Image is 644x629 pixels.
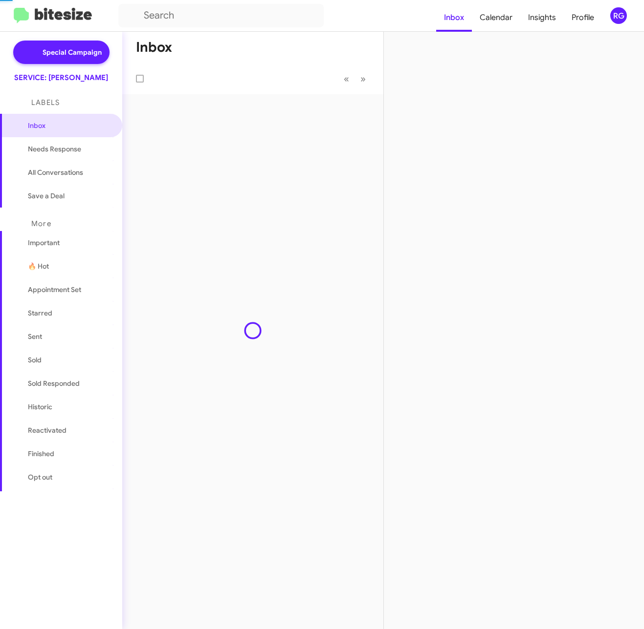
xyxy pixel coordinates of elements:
[28,402,52,412] span: Historic
[28,121,111,130] span: Inbox
[338,69,355,89] button: Previous
[602,7,633,24] button: RG
[28,449,54,459] span: Finished
[28,285,81,294] span: Appointment Set
[136,40,172,55] h1: Inbox
[564,3,602,32] a: Profile
[28,308,52,318] span: Starred
[31,98,60,107] span: Labels
[28,425,67,435] span: Reactivated
[338,69,372,89] nav: Page navigation example
[28,191,65,201] span: Save a Deal
[43,47,102,57] span: Special Campaign
[14,73,108,83] div: SERVICE: [PERSON_NAME]
[28,355,42,365] span: Sold
[28,168,83,177] span: All Conversations
[520,3,564,32] a: Insights
[360,73,366,85] span: »
[355,69,372,89] button: Next
[436,3,472,32] a: Inbox
[28,261,49,271] span: 🔥 Hot
[28,238,111,248] span: Important
[28,472,52,482] span: Opt out
[610,7,627,24] div: RG
[31,219,51,228] span: More
[13,41,110,64] a: Special Campaign
[28,332,42,341] span: Sent
[28,378,80,388] span: Sold Responded
[28,144,111,154] span: Needs Response
[118,4,324,27] input: Search
[344,73,349,85] span: «
[472,3,520,32] a: Calendar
